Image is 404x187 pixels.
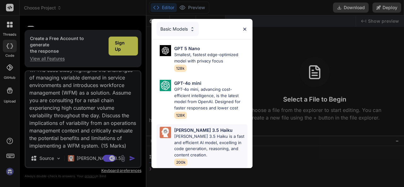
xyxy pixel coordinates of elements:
div: Basic Models [157,22,199,36]
img: Pick Models [160,45,171,56]
img: Pick Models [190,26,195,32]
img: close [242,26,247,32]
span: 128K [174,112,187,119]
p: GPT-4o mini [174,80,201,86]
p: Smallest, fastest edge-optimized model with privacy focus [174,52,247,64]
p: [PERSON_NAME] 3.5 Haiku [174,127,233,133]
span: 200k [174,159,187,166]
img: Pick Models [160,80,171,91]
img: Pick Models [160,127,171,138]
p: [PERSON_NAME] 3.5 Haiku is a fast and efficient AI model, excelling in code generation, reasoning... [174,133,247,158]
p: GPT-4o mini, advancing cost-efficient intelligence, is the latest model from OpenAI. Designed for... [174,86,247,111]
span: 128k [174,65,187,72]
p: GPT 5 Nano [174,45,200,52]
